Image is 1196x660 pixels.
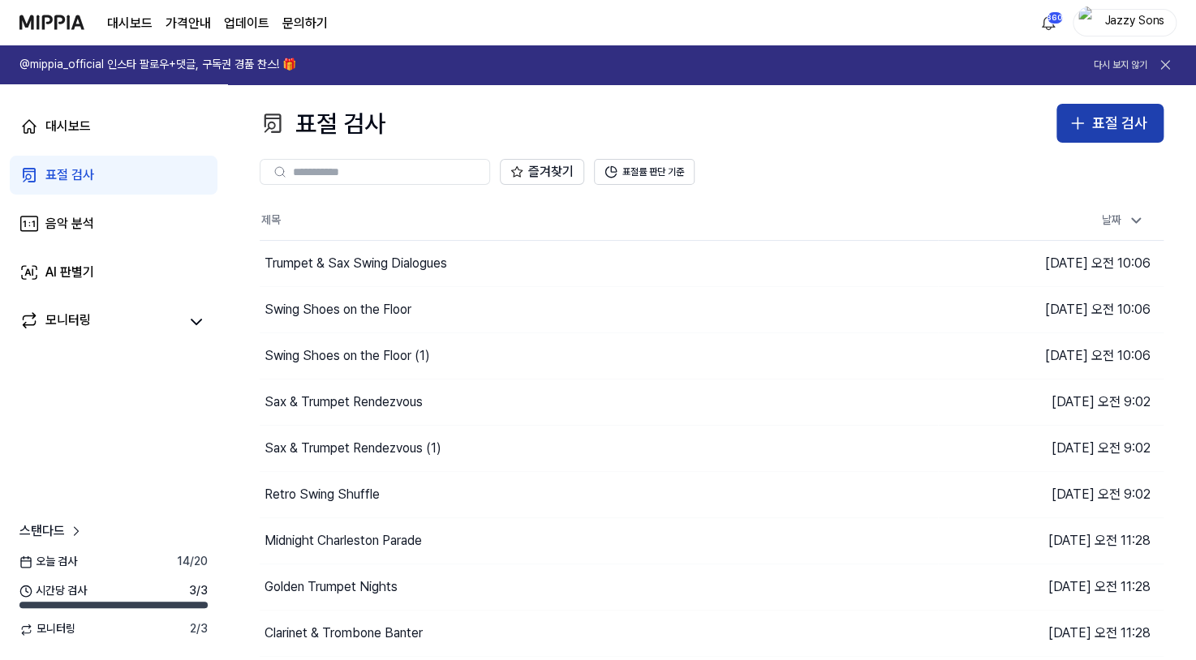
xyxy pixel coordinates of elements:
[265,300,411,319] div: Swing Shoes on the Floor
[265,577,398,597] div: Golden Trumpet Nights
[1092,112,1147,135] div: 표절 검사
[1035,10,1061,36] button: 알림360
[19,621,75,637] span: 모니터링
[938,425,1164,471] td: [DATE] 오전 9:02
[1095,208,1151,234] div: 날짜
[938,286,1164,332] td: [DATE] 오전 10:06
[19,583,87,599] span: 시간당 검사
[1094,58,1147,72] button: 다시 보지 않기
[10,253,217,292] a: AI 판별기
[265,531,422,551] div: Midnight Charleston Parade
[45,311,91,333] div: 모니터링
[938,564,1164,610] td: [DATE] 오전 11:28
[189,583,208,599] span: 3 / 3
[107,14,153,33] a: 대시보드
[224,14,269,33] a: 업데이트
[1047,11,1063,24] div: 360
[45,263,94,282] div: AI 판별기
[45,165,94,185] div: 표절 검사
[19,57,296,73] h1: @mippia_official 인스타 팔로우+댓글, 구독권 경품 찬스! 🎁
[938,610,1164,656] td: [DATE] 오전 11:28
[938,379,1164,425] td: [DATE] 오전 9:02
[265,392,423,412] div: Sax & Trumpet Rendezvous
[1039,13,1058,32] img: 알림
[265,346,430,366] div: Swing Shoes on the Floor (1)
[10,156,217,195] a: 표절 검사
[19,521,84,541] a: 스탠다드
[265,439,441,458] div: Sax & Trumpet Rendezvous (1)
[260,201,938,240] th: 제목
[19,311,179,333] a: 모니터링
[19,554,77,570] span: 오늘 검사
[1078,6,1098,39] img: profile
[10,204,217,243] a: 음악 분석
[1056,104,1164,143] button: 표절 검사
[938,517,1164,564] td: [DATE] 오전 11:28
[265,624,423,643] div: Clarinet & Trombone Banter
[938,240,1164,286] td: [DATE] 오전 10:06
[166,14,211,33] button: 가격안내
[177,554,208,570] span: 14 / 20
[265,485,380,504] div: Retro Swing Shuffle
[45,214,94,234] div: 음악 분석
[938,332,1164,379] td: [DATE] 오전 10:06
[1073,9,1177,36] button: profileJazzy Sons
[500,159,584,185] button: 즐겨찾기
[265,254,447,273] div: Trumpet & Sax Swing Dialogues
[260,104,385,143] div: 표절 검사
[938,471,1164,517] td: [DATE] 오전 9:02
[282,14,328,33] a: 문의하기
[19,521,65,541] span: 스탠다드
[45,117,91,136] div: 대시보드
[10,107,217,146] a: 대시보드
[594,159,695,185] button: 표절률 판단 기준
[1103,13,1166,31] div: Jazzy Sons
[190,621,208,637] span: 2 / 3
